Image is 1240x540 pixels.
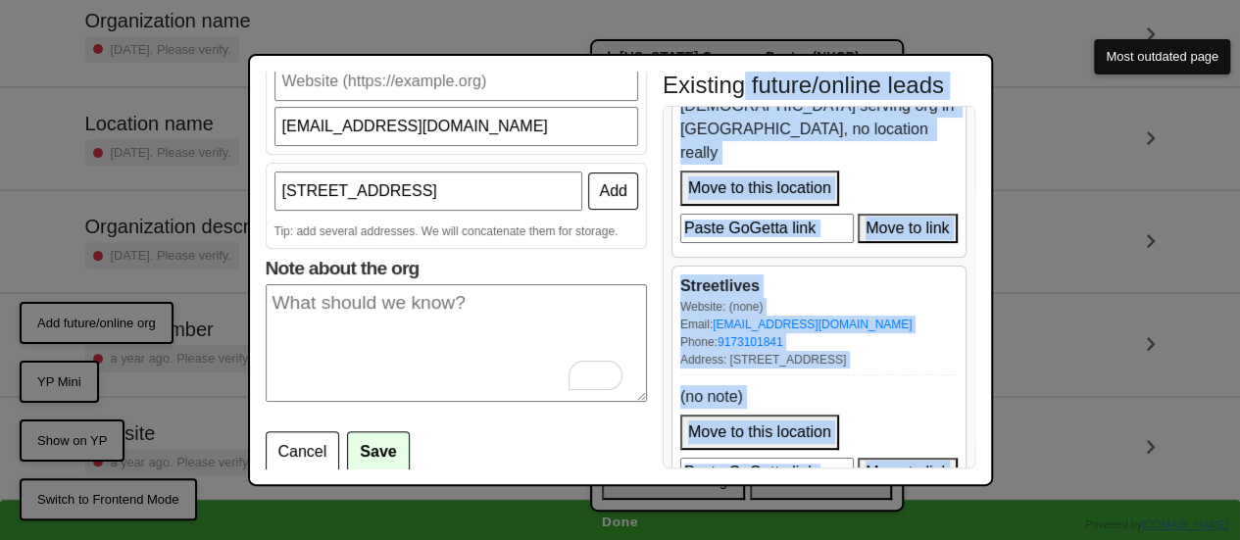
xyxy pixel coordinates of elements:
[713,318,912,331] a: [EMAIL_ADDRESS][DOMAIN_NAME]
[680,214,854,243] input: Paste GoGetta link
[680,171,839,206] button: Move to this location
[680,415,839,450] button: Move to this location
[266,257,647,408] label: Note about the org
[274,172,583,211] input: Address (add multiple)
[266,431,340,472] button: Cancel
[266,284,647,402] textarea: To enrich screen reader interactions, please activate Accessibility in Grammarly extension settings
[680,385,958,409] div: (no note)
[274,62,638,101] input: Website (https://example.org)
[347,431,409,472] button: Save
[274,222,638,240] div: Tip: add several addresses. We will concatenate them for storage.
[858,214,957,243] button: Move to link
[680,274,958,298] div: Streetlives
[274,107,638,146] input: Email (name@example.org)
[680,94,958,165] div: [DEMOGRAPHIC_DATA] serving org in [GEOGRAPHIC_DATA], no location really
[588,172,637,210] button: Add
[1094,39,1230,74] button: Most outdated page
[858,458,957,487] button: Move to link
[718,335,783,349] a: 9173101841
[680,458,854,487] input: Paste GoGetta link
[663,72,944,100] h4: Existing future/online leads
[680,298,958,368] div: Website: (none) Email: Phone: Address: [STREET_ADDRESS]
